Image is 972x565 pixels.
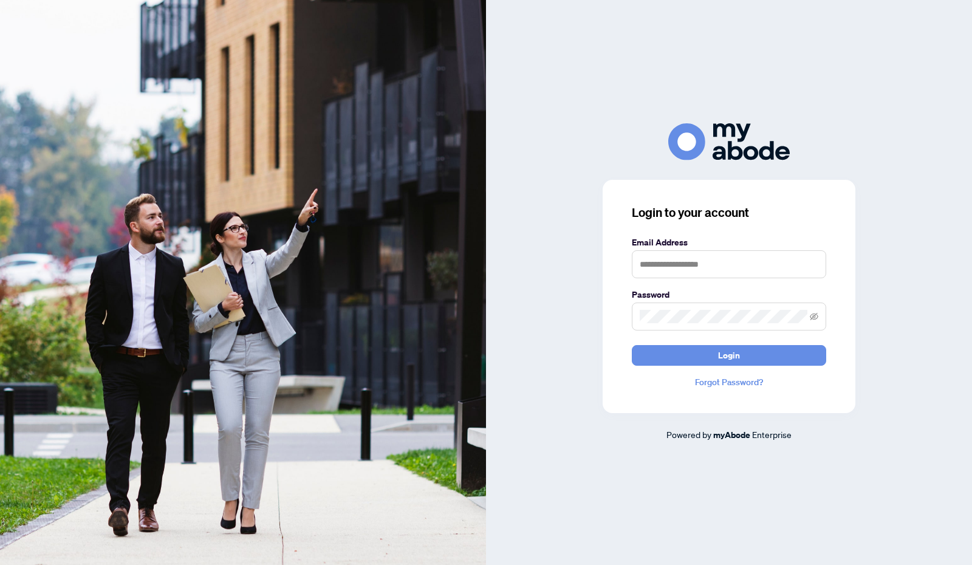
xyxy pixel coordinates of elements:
[632,345,826,366] button: Login
[718,346,740,365] span: Login
[752,429,792,440] span: Enterprise
[632,288,826,301] label: Password
[632,375,826,389] a: Forgot Password?
[668,123,790,160] img: ma-logo
[632,204,826,221] h3: Login to your account
[666,429,711,440] span: Powered by
[810,312,818,321] span: eye-invisible
[632,236,826,249] label: Email Address
[713,428,750,442] a: myAbode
